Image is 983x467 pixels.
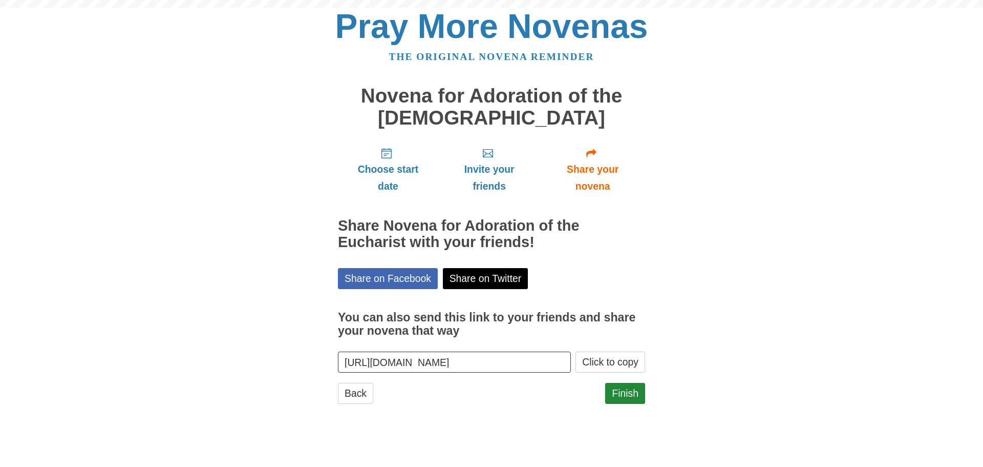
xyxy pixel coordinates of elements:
span: Share your novena [550,161,635,195]
a: The original novena reminder [389,51,594,62]
a: Share on Facebook [338,268,438,289]
a: Choose start date [338,139,438,200]
h2: Share Novena for Adoration of the Eucharist with your friends! [338,218,645,251]
a: Finish [605,383,645,404]
h1: Novena for Adoration of the [DEMOGRAPHIC_DATA] [338,85,645,129]
a: Share on Twitter [443,268,528,289]
button: Click to copy [575,352,645,373]
a: Invite your friends [438,139,540,200]
span: Choose start date [348,161,428,195]
h3: You can also send this link to your friends and share your novena that way [338,311,645,337]
span: Invite your friends [448,161,530,195]
a: Share your novena [540,139,645,200]
a: Pray More Novenas [335,7,648,45]
a: Back [338,383,373,404]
